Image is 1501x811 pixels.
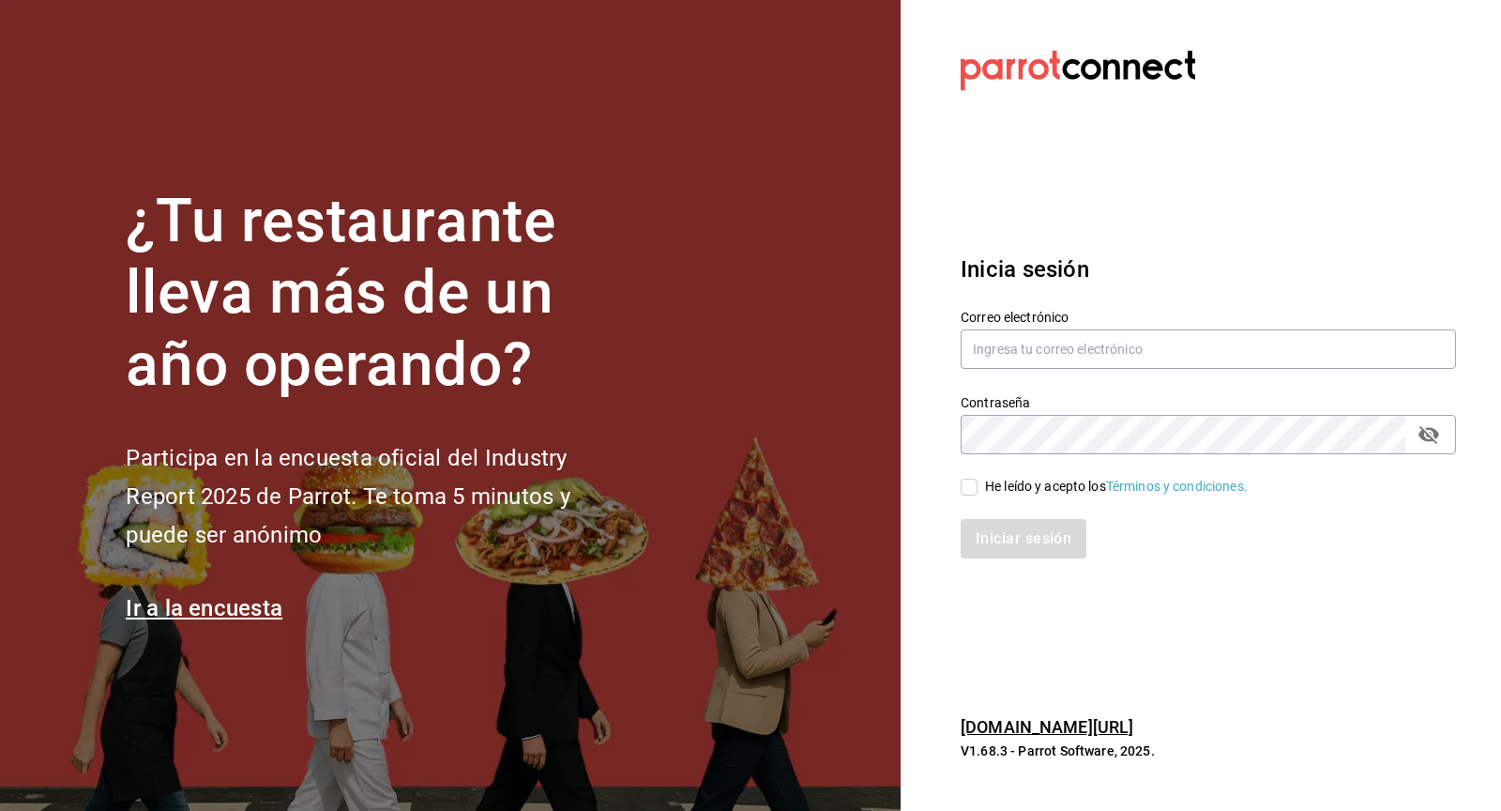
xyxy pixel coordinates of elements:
button: passwordField [1413,419,1445,451]
h2: Participa en la encuesta oficial del Industry Report 2025 de Parrot. Te toma 5 minutos y puede se... [126,439,632,554]
div: He leído y acepto los [985,477,1248,497]
h3: Inicia sesión [961,252,1456,286]
a: Términos y condiciones. [1106,479,1248,494]
label: Correo electrónico [961,310,1456,323]
label: Contraseña [961,395,1456,408]
input: Ingresa tu correo electrónico [961,329,1456,369]
a: [DOMAIN_NAME][URL] [961,717,1133,737]
p: V1.68.3 - Parrot Software, 2025. [961,742,1456,760]
a: Ir a la encuesta [126,595,282,621]
h1: ¿Tu restaurante lleva más de un año operando? [126,186,632,402]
